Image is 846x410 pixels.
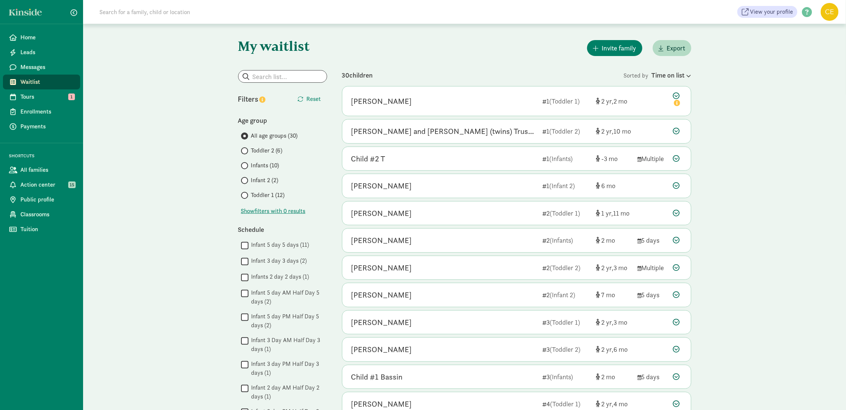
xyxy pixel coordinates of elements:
span: 4 [614,400,628,408]
span: Infants (10) [251,161,279,170]
span: (Toddler 1) [550,400,581,408]
div: 4 [543,399,590,409]
div: 1 [543,181,590,191]
span: Payments [20,122,74,131]
span: Action center [20,180,74,189]
span: Show filters with 0 results [241,207,306,216]
div: 3 [543,344,590,354]
span: 3 [614,263,628,272]
a: Enrollments [3,104,80,119]
div: Aurelie Klachkin [351,289,412,301]
span: (Toddler 2) [550,263,581,272]
label: Infant 2 day AM Half Day 2 days (1) [248,383,327,401]
div: Libby S [351,344,412,355]
span: 7 [602,291,615,299]
span: Infant 2 (2) [251,176,279,185]
label: Infants 2 day 2 days (1) [248,272,309,281]
span: (Infants) [550,154,573,163]
span: 11 [613,209,630,217]
span: Home [20,33,74,42]
div: [object Object] [596,181,632,191]
span: (Infants) [550,236,573,245]
span: Tours [20,92,74,101]
div: 5 days [638,235,667,245]
a: Tours 1 [3,89,80,104]
div: 5 days [638,290,667,300]
span: (Toddler 1) [550,318,580,327]
button: Invite family [587,40,642,56]
div: 1 [543,154,590,164]
a: Home [3,30,80,45]
span: 1 [602,209,613,217]
div: 2 [543,235,590,245]
div: Multiple [638,263,667,273]
a: Tuition [3,222,80,237]
a: Public profile [3,192,80,207]
a: All families [3,163,80,177]
span: Leads [20,48,74,57]
span: 6 [602,181,616,190]
div: 2 [543,263,590,273]
div: Fletcher Lindstrom [351,262,412,274]
div: Schedule [238,224,327,234]
span: 2 [602,127,614,135]
label: Infant 3 day 3 days (2) [248,256,307,265]
input: Search for a family, child or location [95,4,303,19]
span: 15 [68,181,76,188]
span: Classrooms [20,210,74,219]
label: Infant 5 day AM Half Day 5 days (2) [248,288,327,306]
span: (Infants) [550,373,573,381]
div: [object Object] [596,154,632,164]
span: Waitlist [20,78,74,86]
span: Public profile [20,195,74,204]
label: Infant 3 Day AM Half Day 3 days (1) [248,336,327,354]
span: Messages [20,63,74,72]
span: All age groups (30) [251,131,298,140]
div: [object Object] [596,96,632,106]
span: 3 [614,318,628,327]
div: Sorted by [624,70,691,80]
span: 6 [614,345,628,354]
div: [object Object] [596,344,632,354]
div: 2 [543,208,590,218]
div: Multiple [638,154,667,164]
div: 30 children [342,70,624,80]
div: Ailing Martino [351,234,412,246]
button: Showfilters with 0 results [241,207,306,216]
a: Messages [3,60,80,75]
div: Child #1 Bassin [351,371,403,383]
span: 10 [614,127,631,135]
div: [object Object] [596,263,632,273]
span: (Infant 2) [550,291,576,299]
a: Action center 15 [3,177,80,192]
span: 2 [602,263,614,272]
span: 2 [614,97,628,105]
a: Waitlist [3,75,80,89]
span: 2 [602,345,614,354]
span: Toddler 2 (6) [251,146,283,155]
span: (Toddler 2) [550,345,581,354]
span: Enrollments [20,107,74,116]
span: (Toddler 1) [550,209,580,217]
span: (Toddler 1) [550,97,580,105]
button: Export [653,40,691,56]
span: (Infant 2) [550,181,575,190]
div: Child #2 T [351,153,385,165]
span: 2 [602,400,614,408]
div: [object Object] [596,372,632,382]
span: Reset [307,95,321,104]
div: Clara and Margot (twins) Trusty/Ross [351,125,537,137]
div: [object Object] [596,290,632,300]
iframe: Chat Widget [809,374,846,410]
div: [object Object] [596,208,632,218]
div: Time on list [652,70,691,80]
div: 3 [543,317,590,327]
label: Infant 3 day PM Half Day 3 days (1) [248,360,327,377]
div: 2 [543,290,590,300]
a: View your profile [737,6,797,18]
span: 2 [602,318,614,327]
div: 1 [543,126,590,136]
label: Infant 5 day PM Half Day 5 days (2) [248,312,327,330]
span: Export [667,43,685,53]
